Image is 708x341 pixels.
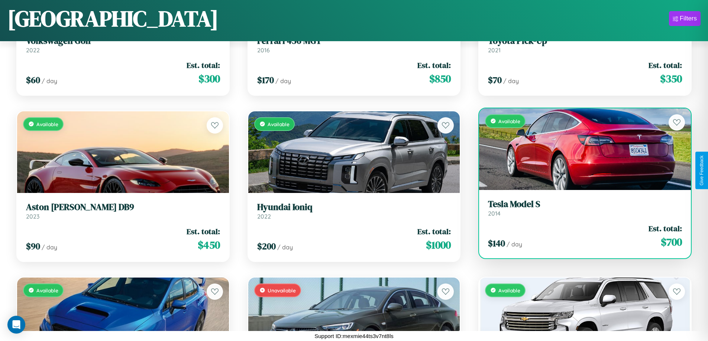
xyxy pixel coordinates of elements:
span: $ 850 [429,71,451,86]
span: $ 300 [198,71,220,86]
span: Est. total: [187,226,220,237]
span: $ 70 [488,74,502,86]
div: Filters [680,15,697,22]
h3: Toyota Pick-Up [488,36,682,46]
span: 2021 [488,46,501,54]
a: Volkswagen Golf2022 [26,36,220,54]
span: / day [277,243,293,251]
a: Hyundai Ioniq2022 [257,202,451,220]
div: Give Feedback [699,155,704,186]
span: Available [268,121,290,127]
h3: Aston [PERSON_NAME] DB9 [26,202,220,213]
span: Available [36,121,58,127]
span: Unavailable [268,287,296,294]
span: $ 700 [661,235,682,249]
span: 2022 [26,46,40,54]
span: / day [503,77,519,85]
h1: [GEOGRAPHIC_DATA] [7,3,219,34]
span: $ 170 [257,74,274,86]
span: Available [498,118,520,124]
h3: Volkswagen Golf [26,36,220,46]
div: Open Intercom Messenger [7,316,25,334]
span: / day [42,77,57,85]
h3: Tesla Model S [488,199,682,210]
span: Est. total: [649,223,682,234]
span: $ 60 [26,74,40,86]
span: Est. total: [417,226,451,237]
span: Est. total: [187,60,220,71]
span: $ 200 [257,240,276,252]
span: $ 450 [198,237,220,252]
span: / day [42,243,57,251]
span: 2022 [257,213,271,220]
span: Available [498,287,520,294]
span: $ 350 [660,71,682,86]
span: 2014 [488,210,501,217]
button: Filters [669,11,701,26]
h3: Hyundai Ioniq [257,202,451,213]
h3: Ferrari 456 MGT [257,36,451,46]
span: 2023 [26,213,39,220]
p: Support ID: mexmie44ts3v7nt8ls [314,331,394,341]
span: Available [36,287,58,294]
a: Ferrari 456 MGT2016 [257,36,451,54]
span: $ 90 [26,240,40,252]
a: Aston [PERSON_NAME] DB92023 [26,202,220,220]
span: $ 1000 [426,237,451,252]
a: Toyota Pick-Up2021 [488,36,682,54]
span: $ 140 [488,237,505,249]
a: Tesla Model S2014 [488,199,682,217]
span: Est. total: [417,60,451,71]
span: 2016 [257,46,270,54]
span: / day [507,240,522,248]
span: / day [275,77,291,85]
span: Est. total: [649,60,682,71]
